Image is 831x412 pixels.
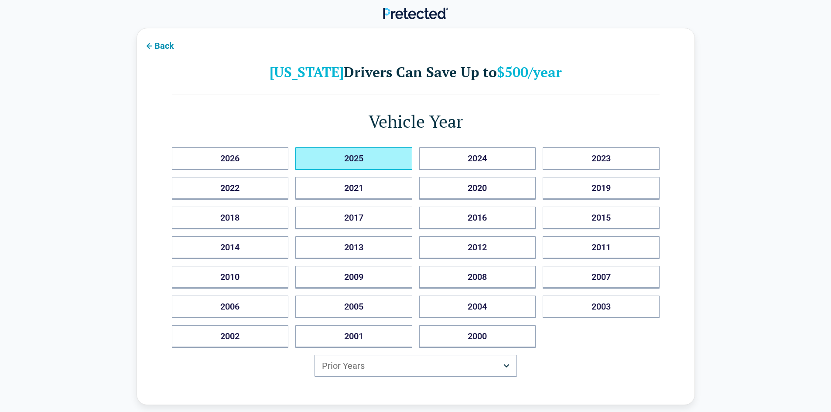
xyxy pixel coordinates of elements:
button: 2016 [419,207,536,229]
button: 2026 [172,147,289,170]
button: 2018 [172,207,289,229]
button: 2011 [543,236,660,259]
button: 2013 [295,236,412,259]
button: 2010 [172,266,289,289]
button: 2014 [172,236,289,259]
button: Prior Years [315,355,517,377]
button: 2008 [419,266,536,289]
button: 2002 [172,325,289,348]
button: 2017 [295,207,412,229]
b: [US_STATE] [270,63,344,81]
button: 2009 [295,266,412,289]
h1: Vehicle Year [172,109,660,133]
button: 2015 [543,207,660,229]
button: 2003 [543,296,660,318]
button: 2005 [295,296,412,318]
button: 2004 [419,296,536,318]
button: 2025 [295,147,412,170]
button: 2012 [419,236,536,259]
button: 2020 [419,177,536,200]
b: $500/year [497,63,562,81]
button: 2024 [419,147,536,170]
button: 2019 [543,177,660,200]
button: 2022 [172,177,289,200]
button: 2021 [295,177,412,200]
button: 2023 [543,147,660,170]
button: Back [137,35,181,55]
button: 2001 [295,325,412,348]
button: 2007 [543,266,660,289]
button: 2006 [172,296,289,318]
h2: Drivers Can Save Up to [172,63,660,81]
button: 2000 [419,325,536,348]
